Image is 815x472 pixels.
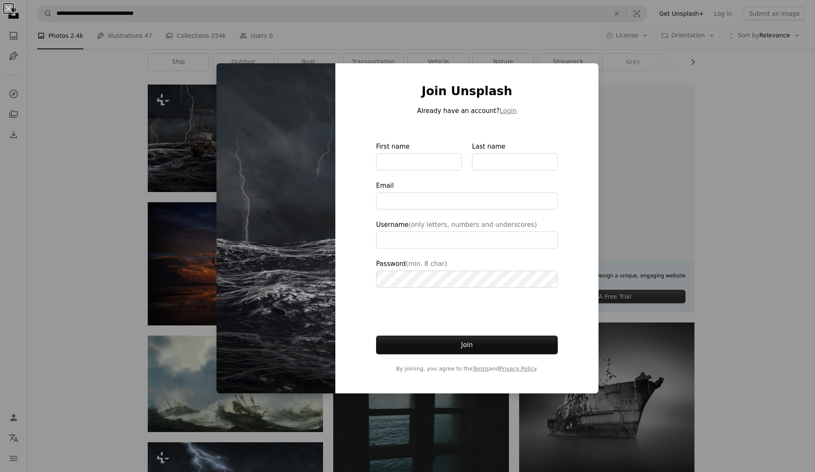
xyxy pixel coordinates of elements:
[376,84,558,99] h1: Join Unsplash
[216,63,335,393] img: premium_photo-1726989863790-e31ee30770ce
[376,259,558,288] label: Password
[376,181,558,209] label: Email
[406,260,447,268] span: (min. 8 char)
[500,106,517,116] button: Login
[376,365,558,373] span: By joining, you agree to the and .
[499,365,536,372] a: Privacy Policy
[376,232,558,249] input: Username(only letters, numbers and underscores)
[472,365,489,372] a: Terms
[376,192,558,209] input: Email
[376,153,462,170] input: First name
[472,141,558,170] label: Last name
[376,141,462,170] label: First name
[376,106,558,116] p: Already have an account?
[408,221,537,229] span: (only letters, numbers and underscores)
[376,220,558,249] label: Username
[472,153,558,170] input: Last name
[376,336,558,354] button: Join
[376,271,558,288] input: Password(min. 8 char)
